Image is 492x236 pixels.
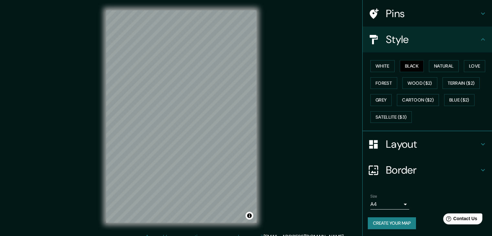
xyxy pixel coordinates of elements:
[363,27,492,52] div: Style
[386,7,479,20] h4: Pins
[370,111,412,123] button: Satellite ($3)
[370,94,392,106] button: Grey
[386,164,479,177] h4: Border
[386,33,479,46] h4: Style
[106,10,257,223] canvas: Map
[368,217,416,229] button: Create your map
[429,60,459,72] button: Natural
[434,211,485,229] iframe: Help widget launcher
[443,77,480,89] button: Terrain ($2)
[363,131,492,157] div: Layout
[370,77,397,89] button: Forest
[246,212,253,220] button: Toggle attribution
[444,94,475,106] button: Blue ($2)
[363,157,492,183] div: Border
[400,60,424,72] button: Black
[370,199,409,209] div: A4
[370,194,377,199] label: Size
[464,60,485,72] button: Love
[402,77,437,89] button: Wood ($2)
[370,60,395,72] button: White
[397,94,439,106] button: Cartoon ($2)
[386,138,479,151] h4: Layout
[363,1,492,27] div: Pins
